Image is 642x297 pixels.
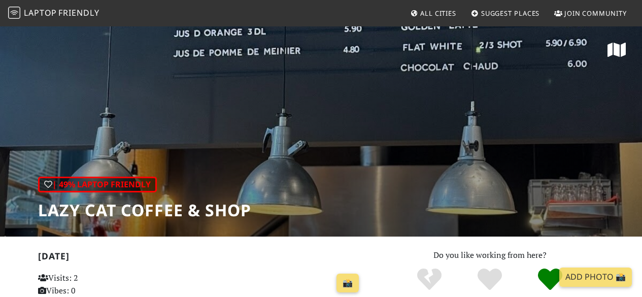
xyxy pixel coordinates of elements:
[8,5,99,22] a: LaptopFriendly LaptopFriendly
[520,267,580,292] div: Definitely!
[406,4,460,22] a: All Cities
[336,274,359,293] a: 📸
[550,4,631,22] a: Join Community
[467,4,544,22] a: Suggest Places
[38,251,363,266] h2: [DATE]
[420,9,456,18] span: All Cities
[8,7,20,19] img: LaptopFriendly
[559,268,632,287] a: Add Photo 📸
[399,267,460,292] div: No
[564,9,627,18] span: Join Community
[38,177,157,193] div: | 49% Laptop Friendly
[24,7,57,18] span: Laptop
[460,267,520,292] div: Yes
[376,249,604,262] p: Do you like working from here?
[58,7,99,18] span: Friendly
[481,9,540,18] span: Suggest Places
[38,201,251,220] h1: LAZY CAT coffee & shop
